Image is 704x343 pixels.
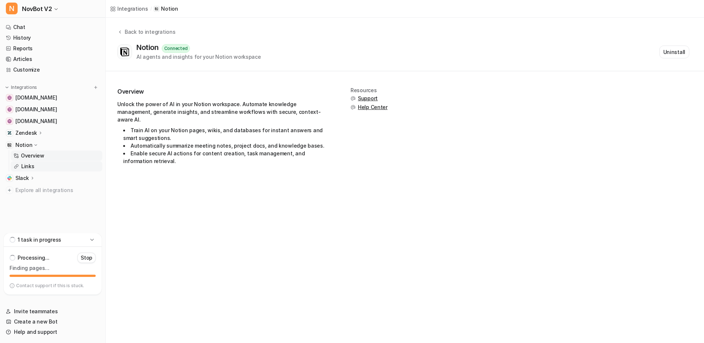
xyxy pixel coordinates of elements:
p: Finding pages… [10,264,96,272]
a: Invite teammates [3,306,102,317]
a: Chat [3,22,102,32]
button: Support [351,95,388,102]
button: Stop [77,253,96,263]
span: Support [358,95,378,102]
a: Explore all integrations [3,185,102,195]
span: Explore all integrations [15,184,99,196]
img: Notion [120,47,130,57]
div: AI agents and insights for your Notion workspace [136,53,261,61]
img: Zendesk [7,131,12,135]
a: Reports [3,43,102,54]
p: Contact support if this is stuck. [16,283,84,289]
div: Back to integrations [122,28,175,36]
div: Integrations [117,5,148,12]
span: [DOMAIN_NAME] [15,106,57,113]
li: Automatically summarize meeting notes, project docs, and knowledge bases. [123,142,330,149]
img: explore all integrations [6,187,13,194]
p: Notion [15,141,32,149]
div: Notion [136,43,162,52]
span: N [6,3,18,14]
p: Slack [15,174,29,182]
span: Help Center [358,104,388,111]
img: Slack [7,176,12,180]
p: Zendesk [15,129,37,137]
a: Articles [3,54,102,64]
a: support.novritsch.com[DOMAIN_NAME] [3,93,102,103]
img: support.svg [351,96,356,101]
div: Resources [351,87,388,93]
img: Notion icon [155,7,158,11]
button: Uninstall [659,46,689,58]
img: menu_add.svg [93,85,98,90]
a: Create a new Bot [3,317,102,327]
img: eu.novritsch.com [7,119,12,123]
li: Train AI on your Notion pages, wikis, and databases for instant answers and smart suggestions. [123,126,330,142]
a: us.novritsch.com[DOMAIN_NAME] [3,104,102,115]
a: Overview [11,151,102,161]
div: Unlock the power of AI in your Notion workspace. Automate knowledge management, generate insights... [117,100,330,165]
span: NovBot V2 [22,4,52,14]
a: History [3,33,102,43]
div: Connected [162,44,190,53]
img: Notion [7,143,12,147]
button: Back to integrations [117,28,175,43]
span: / [150,6,152,12]
a: eu.novritsch.com[DOMAIN_NAME] [3,116,102,126]
a: Help and support [3,327,102,337]
img: support.novritsch.com [7,95,12,100]
img: support.svg [351,105,356,110]
a: Integrations [110,5,148,12]
p: Stop [81,254,92,261]
button: Help Center [351,104,388,111]
p: Overview [21,152,44,159]
p: Integrations [11,84,37,90]
p: Processing... [18,254,49,261]
h2: Overview [117,87,330,96]
span: [DOMAIN_NAME] [15,94,57,101]
p: 1 task in progress [18,236,61,243]
img: expand menu [4,85,10,90]
p: Notion [161,5,178,12]
a: Notion iconNotion [154,5,178,12]
a: Links [11,161,102,171]
img: us.novritsch.com [7,107,12,112]
a: Customize [3,65,102,75]
span: [DOMAIN_NAME] [15,118,57,125]
li: Enable secure AI actions for content creation, task management, and information retrieval. [123,149,330,165]
button: Integrations [3,84,39,91]
p: Links [21,163,34,170]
